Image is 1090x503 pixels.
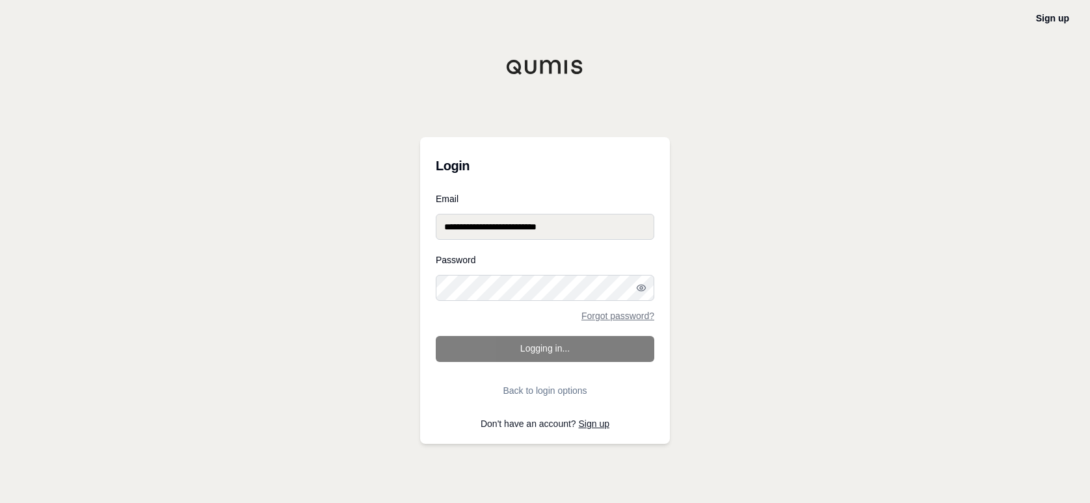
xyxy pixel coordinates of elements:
[436,194,654,203] label: Email
[436,255,654,264] label: Password
[579,419,609,429] a: Sign up
[436,378,654,404] button: Back to login options
[506,59,584,75] img: Qumis
[436,153,654,179] h3: Login
[581,311,654,320] a: Forgot password?
[436,419,654,428] p: Don't have an account?
[1036,13,1069,23] a: Sign up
